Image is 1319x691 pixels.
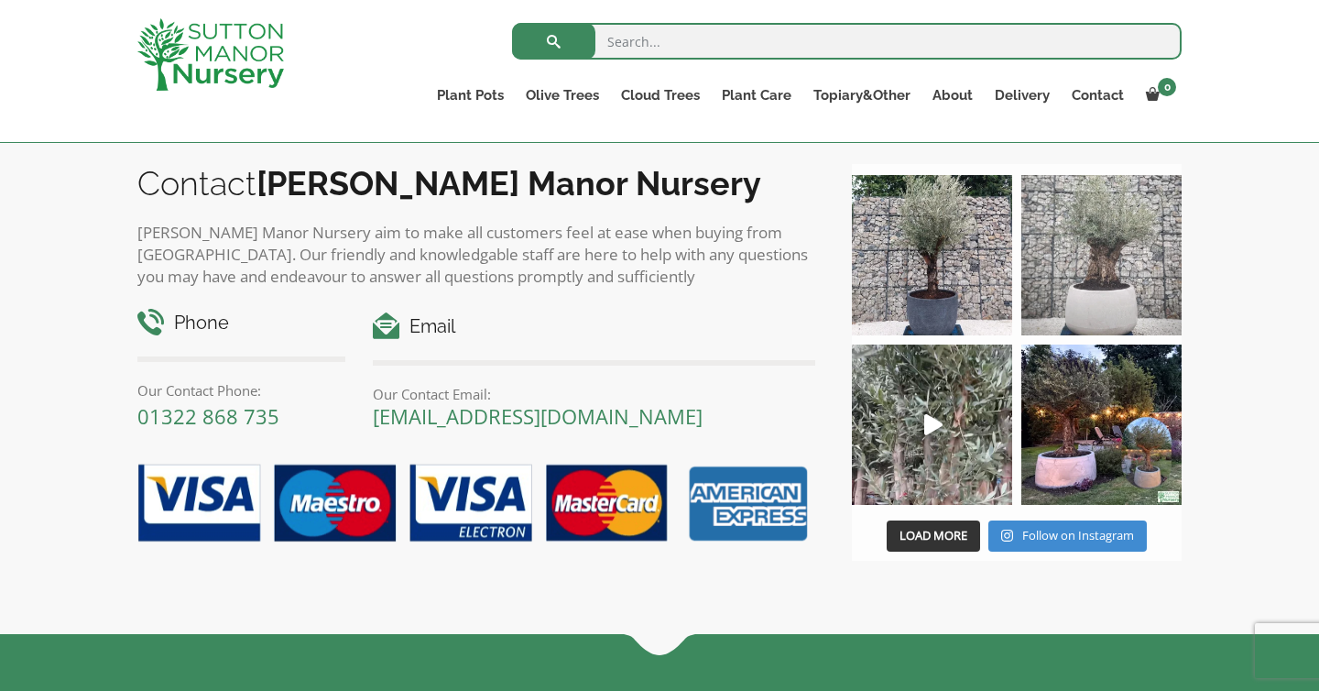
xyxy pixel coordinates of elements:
[137,379,345,401] p: Our Contact Phone:
[373,402,703,430] a: [EMAIL_ADDRESS][DOMAIN_NAME]
[610,82,711,108] a: Cloud Trees
[852,345,1012,505] a: Play
[137,18,284,91] img: logo
[984,82,1061,108] a: Delivery
[256,164,761,203] b: [PERSON_NAME] Manor Nursery
[852,345,1012,505] img: New arrivals Monday morning of beautiful olive trees 🤩🤩 The weather is beautiful this summer, gre...
[921,82,984,108] a: About
[852,175,1012,335] img: A beautiful multi-stem Spanish Olive tree potted in our luxurious fibre clay pots 😍😍
[711,82,802,108] a: Plant Care
[988,521,1147,552] a: Instagram Follow on Instagram
[1061,82,1135,108] a: Contact
[137,222,815,288] p: [PERSON_NAME] Manor Nursery aim to make all customers feel at ease when buying from [GEOGRAPHIC_D...
[137,402,279,430] a: 01322 868 735
[1022,527,1134,543] span: Follow on Instagram
[373,313,815,341] h4: Email
[373,383,815,405] p: Our Contact Email:
[137,164,815,203] h2: Contact
[1021,175,1182,335] img: Check out this beauty we potted at our nursery today ❤️‍🔥 A huge, ancient gnarled Olive tree plan...
[887,521,980,552] button: Load More
[924,414,943,435] svg: Play
[512,23,1182,60] input: Search...
[124,454,815,554] img: payment-options.png
[1158,78,1176,96] span: 0
[426,82,515,108] a: Plant Pots
[802,82,921,108] a: Topiary&Other
[137,309,345,337] h4: Phone
[1135,82,1182,108] a: 0
[1001,529,1013,543] svg: Instagram
[1021,345,1182,505] img: “The poetry of nature is never dead” 🪴🫒 A stunning beautiful customer photo has been sent into us...
[899,527,967,543] span: Load More
[515,82,610,108] a: Olive Trees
